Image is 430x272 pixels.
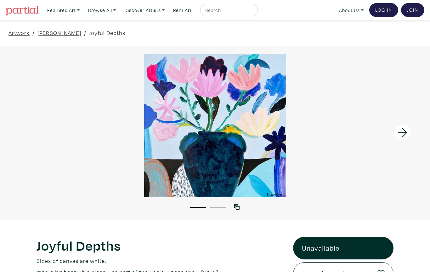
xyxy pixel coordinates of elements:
[336,4,366,17] a: About Us
[170,4,195,17] a: Rent Art
[293,237,393,259] a: Unavailable
[190,207,206,208] button: 1 of 2
[32,29,35,37] span: /
[37,257,283,265] p: Sides of canvas are white.
[369,3,398,17] a: Log In
[37,29,81,37] a: [PERSON_NAME]
[84,29,86,37] span: /
[210,207,226,208] button: 2 of 2
[89,29,125,37] a: Joyful Depths
[8,29,30,37] a: Artwork
[44,4,82,17] a: Featured Art
[37,237,283,254] h1: Joyful Depths
[122,4,167,17] a: Discover Artists
[85,4,119,17] a: Browse All
[205,6,252,14] input: Search
[401,3,424,17] a: Join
